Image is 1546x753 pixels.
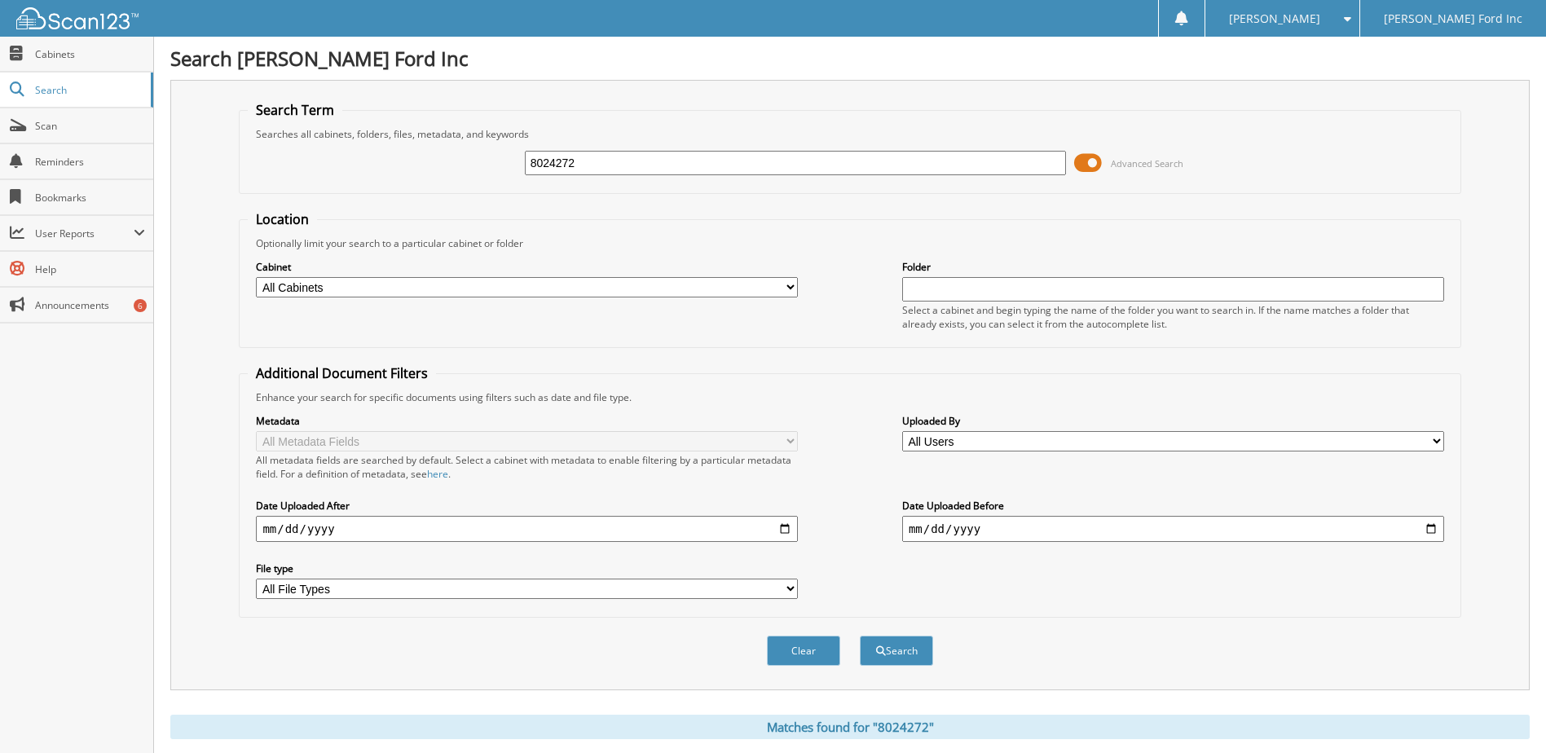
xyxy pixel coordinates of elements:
[902,499,1444,513] label: Date Uploaded Before
[860,636,933,666] button: Search
[427,467,448,481] a: here
[134,299,147,312] div: 6
[35,83,143,97] span: Search
[35,227,134,240] span: User Reports
[248,101,342,119] legend: Search Term
[248,127,1451,141] div: Searches all cabinets, folders, files, metadata, and keywords
[256,414,798,428] label: Metadata
[170,715,1530,739] div: Matches found for "8024272"
[902,414,1444,428] label: Uploaded By
[248,390,1451,404] div: Enhance your search for specific documents using filters such as date and file type.
[35,298,145,312] span: Announcements
[1229,14,1320,24] span: [PERSON_NAME]
[248,210,317,228] legend: Location
[1384,14,1522,24] span: [PERSON_NAME] Ford Inc
[35,47,145,61] span: Cabinets
[767,636,840,666] button: Clear
[35,155,145,169] span: Reminders
[256,453,798,481] div: All metadata fields are searched by default. Select a cabinet with metadata to enable filtering b...
[35,191,145,205] span: Bookmarks
[248,364,436,382] legend: Additional Document Filters
[1111,157,1183,170] span: Advanced Search
[35,119,145,133] span: Scan
[35,262,145,276] span: Help
[248,236,1451,250] div: Optionally limit your search to a particular cabinet or folder
[902,260,1444,274] label: Folder
[256,260,798,274] label: Cabinet
[256,561,798,575] label: File type
[256,516,798,542] input: start
[16,7,139,29] img: scan123-logo-white.svg
[170,45,1530,72] h1: Search [PERSON_NAME] Ford Inc
[902,303,1444,331] div: Select a cabinet and begin typing the name of the folder you want to search in. If the name match...
[256,499,798,513] label: Date Uploaded After
[902,516,1444,542] input: end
